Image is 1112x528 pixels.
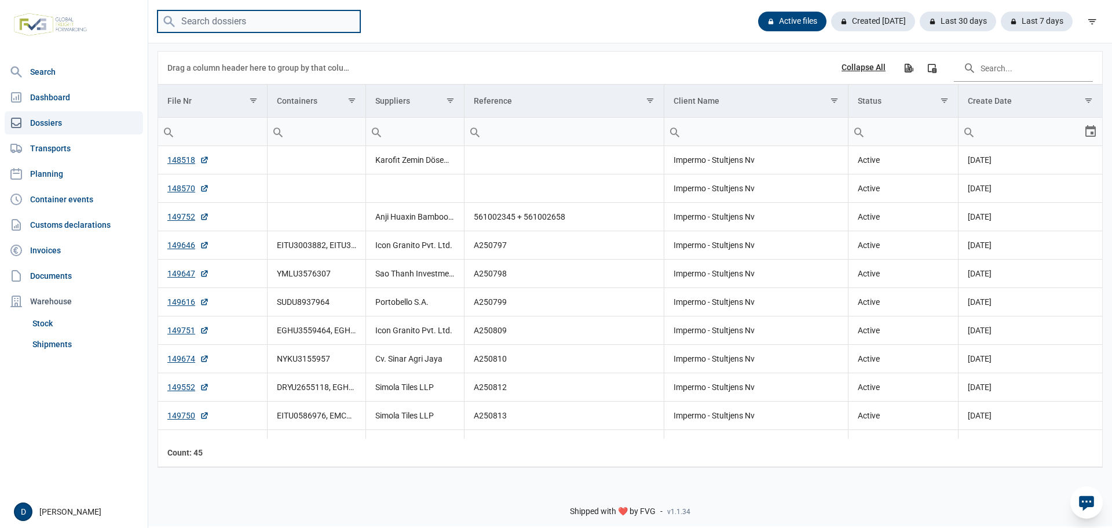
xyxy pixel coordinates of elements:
div: Data grid with 45 rows and 7 columns [158,52,1102,467]
input: Filter cell [268,118,365,145]
td: A250814 [464,430,664,458]
td: Impermo - Stultjens Nv [664,373,848,402]
div: Last 30 days [920,12,996,31]
td: Impermo - Stultjens Nv [664,316,848,345]
div: Search box [158,118,179,145]
span: [DATE] [968,354,992,363]
td: Impermo - Stultjens Nv [664,146,848,174]
td: Impermo - Stultjens Nv [664,203,848,231]
td: Icon Granito Pvt. Ltd. [366,231,464,260]
td: Active [848,402,958,430]
div: Reference [474,96,512,105]
div: Search box [464,118,485,145]
td: Portobello S.A. [366,288,464,316]
td: Column File Nr [158,85,268,118]
td: 561002345 + 561002658 [464,203,664,231]
div: Containers [277,96,317,105]
td: A250813 [464,402,664,430]
td: Impermo - Stultjens Nv [664,402,848,430]
td: Column Suppliers [366,85,464,118]
td: Active [848,203,958,231]
td: Impermo - Stultjens Nv [664,231,848,260]
input: Filter cell [959,118,1084,145]
span: [DATE] [968,411,992,420]
div: Data grid toolbar [167,52,1093,84]
td: Filter cell [464,118,664,146]
a: Dossiers [5,111,143,134]
a: Customs declarations [5,213,143,236]
a: 148570 [167,183,209,194]
span: [DATE] [968,297,992,307]
button: D [14,502,32,521]
a: Dashboard [5,86,143,109]
td: NYKU3155957 [268,345,366,373]
td: Sao Thanh Investment and development JSC [366,260,464,288]
div: Search box [664,118,685,145]
td: Simola Tiles LLP [366,402,464,430]
td: Active [848,316,958,345]
div: Collapse All [842,63,886,73]
td: Column Status [848,85,958,118]
a: 149616 [167,296,209,308]
td: Active [848,288,958,316]
td: Impermo - Stultjens Nv [664,430,848,458]
td: Active [848,430,958,458]
td: Filter cell [366,118,464,146]
td: Filter cell [664,118,848,146]
td: A250809 [464,316,664,345]
a: 148518 [167,154,209,166]
td: Column Containers [268,85,366,118]
td: Impermo - Stultjens Nv [664,288,848,316]
a: 149674 [167,353,209,365]
div: [PERSON_NAME] [14,502,141,521]
div: Search box [268,118,288,145]
td: Active [848,345,958,373]
a: 149552 [167,381,209,393]
td: Active [848,373,958,402]
a: 149751 [167,325,209,336]
span: Show filter options for column 'Status' [940,96,949,105]
td: Simola Tiles LLP [366,373,464,402]
input: Filter cell [664,118,848,145]
div: Search box [959,118,979,145]
td: Impermo - Stultjens Nv [664,260,848,288]
td: TCLU3590594 [268,430,366,458]
td: Column Client Name [664,85,848,118]
span: Show filter options for column 'Reference' [646,96,654,105]
td: Active [848,174,958,203]
div: Select [1084,118,1098,145]
div: Suppliers [375,96,410,105]
td: A250798 [464,260,664,288]
div: Search box [848,118,869,145]
td: Filter cell [158,118,268,146]
span: [DATE] [968,269,992,278]
td: Anji Huaxin Bamboo & Wood Prodcuts Co., Ltd., Anji Tianzhen Bamboo Flooring Co., Ltd. [366,203,464,231]
a: Planning [5,162,143,185]
td: Active [848,260,958,288]
div: Warehouse [5,290,143,313]
td: A250810 [464,345,664,373]
td: SUDU8937964 [268,288,366,316]
div: filter [1082,11,1103,32]
span: v1.1.34 [667,507,690,516]
td: Active [848,231,958,260]
a: 149750 [167,410,209,421]
td: A250812 [464,373,664,402]
a: 149646 [167,239,209,251]
td: DRYU2655118, EGHU3829702, EITU0485918, EITU3137475 [268,373,366,402]
td: Column Reference [464,85,664,118]
span: [DATE] [968,155,992,165]
div: Active files [758,12,826,31]
div: Column Chooser [921,57,942,78]
span: [DATE] [968,326,992,335]
a: Search [5,60,143,83]
div: Drag a column header here to group by that column [167,59,353,77]
input: Search dossiers [158,10,360,33]
span: Show filter options for column 'File Nr' [249,96,258,105]
td: EGHU3559464, EGHU3859121, TEMU4846625 [268,316,366,345]
span: [DATE] [968,383,992,392]
td: YMLU3576307 [268,260,366,288]
input: Filter cell [366,118,464,145]
a: Invoices [5,239,143,262]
